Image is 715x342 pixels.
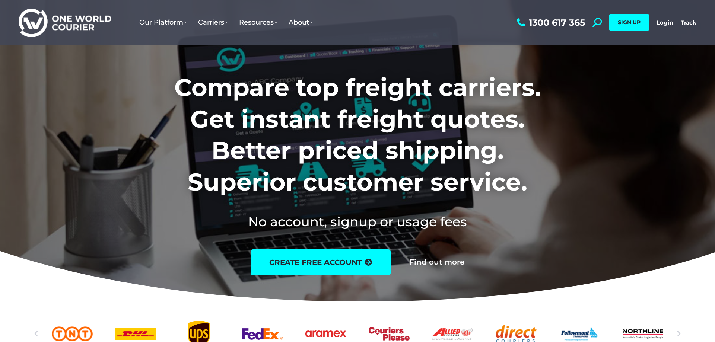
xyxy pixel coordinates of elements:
a: SIGN UP [609,14,649,31]
span: Carriers [198,18,228,26]
a: create free account [251,249,391,275]
h1: Compare top freight carriers. Get instant freight quotes. Better priced shipping. Superior custom... [125,72,590,198]
a: 1300 617 365 [515,18,585,27]
span: Our Platform [139,18,187,26]
span: SIGN UP [618,19,641,26]
img: One World Courier [19,7,111,38]
span: About [289,18,313,26]
a: Resources [233,11,283,34]
a: Find out more [409,258,464,266]
a: Login [657,19,673,26]
a: About [283,11,318,34]
a: Track [681,19,696,26]
span: Resources [239,18,277,26]
a: Our Platform [134,11,193,34]
a: Carriers [193,11,233,34]
h2: No account, signup or usage fees [125,212,590,231]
